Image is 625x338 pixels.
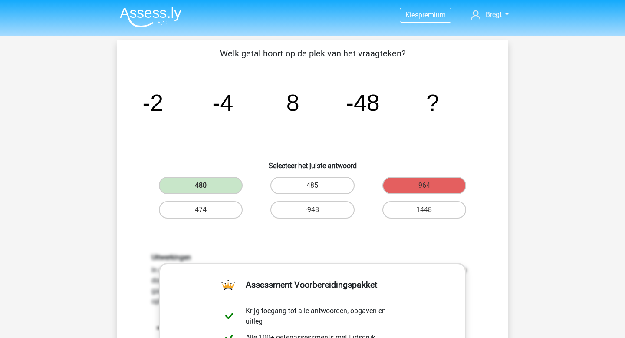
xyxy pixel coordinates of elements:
label: 485 [270,177,354,194]
a: Kiespremium [400,9,451,21]
p: Welk getal hoort op de plek van het vraagteken? [131,47,494,60]
tspan: -2 [142,89,163,116]
tspan: -48 [346,89,380,116]
tspan: 8 [286,89,299,116]
label: 964 [382,177,466,194]
h6: Selecteer het juiste antwoord [131,155,494,170]
img: Assessly [120,7,181,27]
label: 1448 [382,201,466,219]
span: premium [418,11,446,19]
a: Bregt [467,10,512,20]
label: 480 [159,177,243,194]
span: Bregt [486,10,502,19]
tspan: ? [426,89,439,116]
span: Kies [405,11,418,19]
label: 474 [159,201,243,219]
label: -948 [270,201,354,219]
tspan: -2 [156,314,175,338]
h6: Uitwerkingen [151,253,474,262]
tspan: -4 [213,89,234,116]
